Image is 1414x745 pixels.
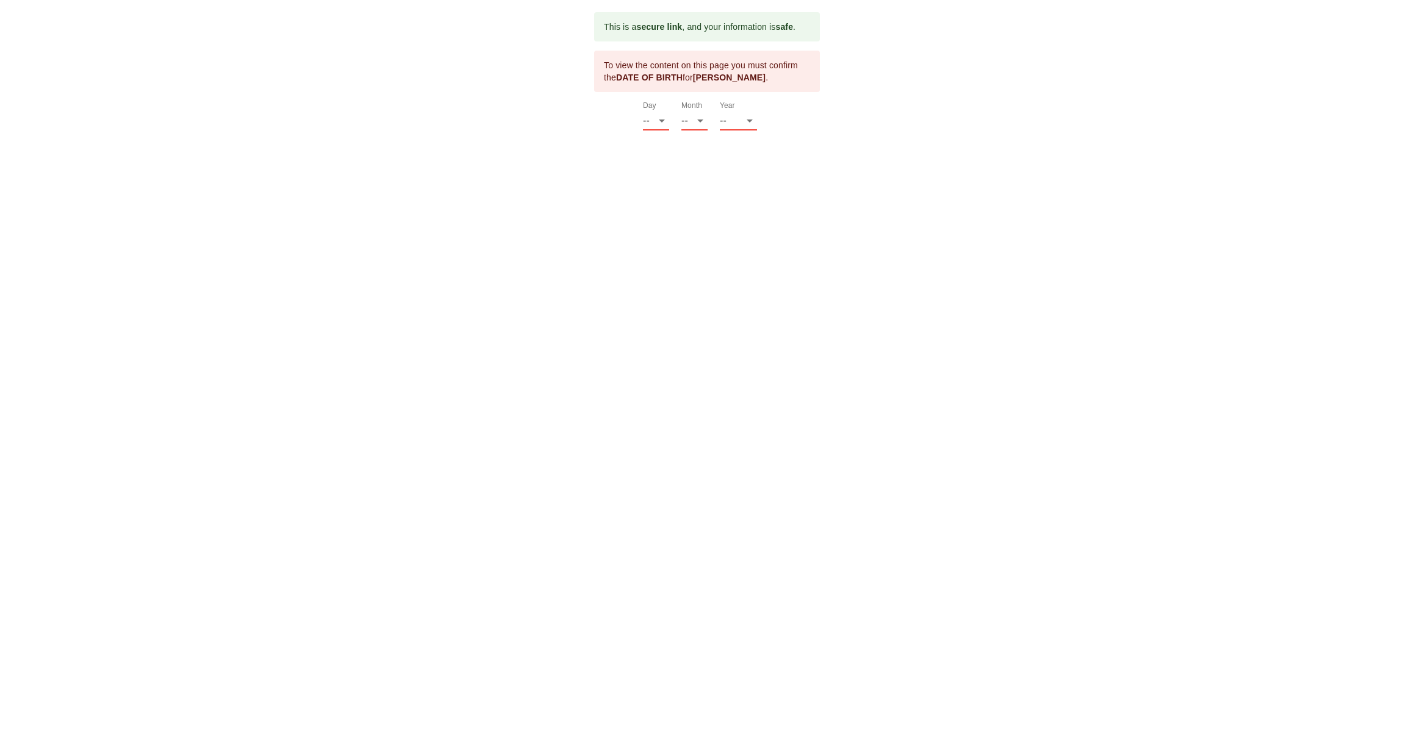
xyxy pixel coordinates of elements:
label: Day [643,102,656,110]
label: Month [681,102,702,110]
b: safe [775,22,793,32]
label: Year [720,102,735,110]
div: This is a , and your information is . [604,16,795,38]
div: To view the content on this page you must confirm the for . [604,54,810,88]
b: secure link [636,22,682,32]
b: [PERSON_NAME] [693,73,766,82]
b: DATE OF BIRTH [616,73,683,82]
